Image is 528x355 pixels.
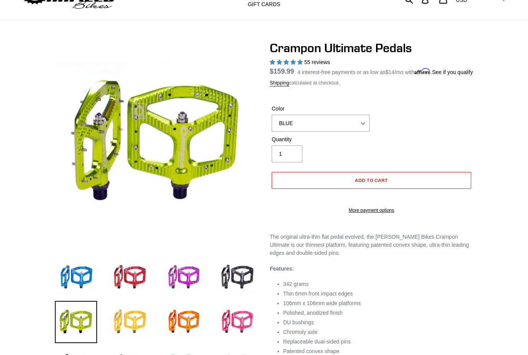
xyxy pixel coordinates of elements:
li: 342 grams [283,280,473,288]
span: 4.95 stars [270,59,304,65]
li: Polished, anodized finish [283,309,473,317]
a: Shipping [270,80,289,86]
li: 106mm x 106mm wide platforms [283,299,473,307]
img: Load image into Gallery viewer, Crampon Ultimate Pedals [216,301,258,343]
h1: Crampon Ultimate Pedals [270,41,473,55]
img: Load image into Gallery viewer, Crampon Ultimate Pedals [162,256,205,299]
p: 4 interest-free payments or as low as /mo with . [297,66,473,76]
li: DU bushings [283,319,473,327]
button: Add to cart [272,172,471,189]
img: Load image into Gallery viewer, Crampon Ultimate Pedals [109,301,151,343]
img: Load image into Gallery viewer, Crampon Ultimate Pedals [55,256,97,299]
p: The original ultra-thin flat pedal evolved, the [PERSON_NAME] Bikes Crampon Ultimate is our thinn... [270,233,473,257]
li: Chromoly axle [283,328,473,336]
a: More payment options [272,207,471,214]
div: calculated at checkout. [270,79,473,87]
span: Add to cart [355,177,388,183]
label: Quantity [272,135,370,144]
img: Load image into Gallery viewer, Crampon Ultimate Pedals [55,301,97,343]
span: Patented convex shape [283,348,339,354]
span: Affirm [414,68,431,74]
li: Replaceable dual-sided pins [283,338,473,346]
span: GIFT CARDS [248,1,280,8]
span: $159.99 [270,68,294,75]
a: See if you qualify - Learn more about Affirm Financing (opens in modal) [432,69,473,75]
strong: Features: [270,266,294,272]
li: Thin 6mm front impact edges [283,290,473,298]
img: Load image into Gallery viewer, Crampon Ultimate Pedals [109,256,151,299]
label: Color [272,105,370,113]
img: Load image into Gallery viewer, Crampon Ultimate Pedals [162,301,205,343]
span: $14 [386,69,394,75]
img: Load image into Gallery viewer, Crampon Ultimate Pedals [216,256,258,299]
span: 55 reviews [304,59,330,65]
